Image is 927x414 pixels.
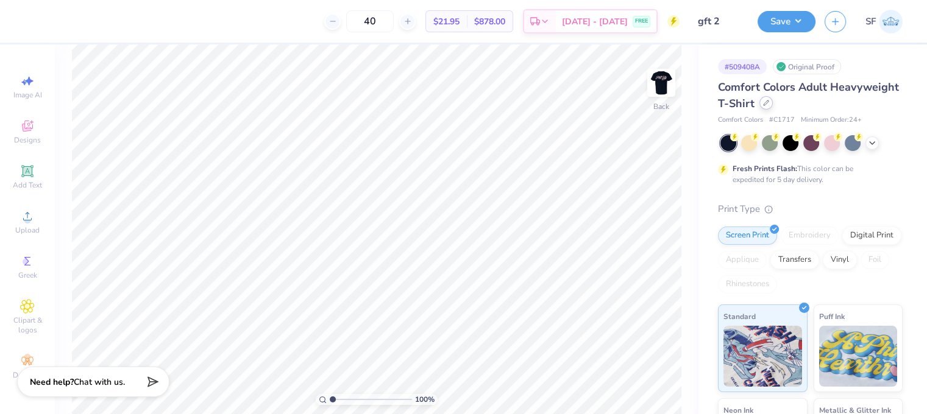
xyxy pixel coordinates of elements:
[723,310,756,323] span: Standard
[770,251,819,269] div: Transfers
[733,164,797,174] strong: Fresh Prints Flash:
[14,135,41,145] span: Designs
[842,226,901,245] div: Digital Print
[6,315,49,335] span: Clipart & logos
[801,115,862,125] span: Minimum Order: 24 +
[733,163,883,185] div: This color can be expedited for 5 day delivery.
[689,9,748,33] input: Untitled Design
[635,17,648,26] span: FREE
[879,10,903,33] img: Sara Freed
[773,59,841,74] div: Original Proof
[718,251,767,269] div: Applique
[474,15,505,28] span: $878.00
[718,80,899,111] span: Comfort Colors Adult Heavyweight T-Shirt
[718,202,903,216] div: Print Type
[13,90,42,100] span: Image AI
[865,10,903,33] a: SF
[653,101,669,112] div: Back
[819,310,845,323] span: Puff Ink
[433,15,460,28] span: $21.95
[649,71,673,95] img: Back
[15,225,40,235] span: Upload
[13,370,42,380] span: Decorate
[346,10,394,32] input: – –
[861,251,889,269] div: Foil
[758,11,815,32] button: Save
[718,226,777,245] div: Screen Print
[415,394,435,405] span: 100 %
[30,376,74,388] strong: Need help?
[74,376,125,388] span: Chat with us.
[781,226,839,245] div: Embroidery
[723,326,802,387] img: Standard
[718,115,763,125] span: Comfort Colors
[865,15,876,29] span: SF
[769,115,795,125] span: # C1717
[718,59,767,74] div: # 509408A
[562,15,628,28] span: [DATE] - [DATE]
[819,326,898,387] img: Puff Ink
[718,275,777,293] div: Rhinestones
[823,251,857,269] div: Vinyl
[13,180,42,190] span: Add Text
[18,270,37,280] span: Greek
